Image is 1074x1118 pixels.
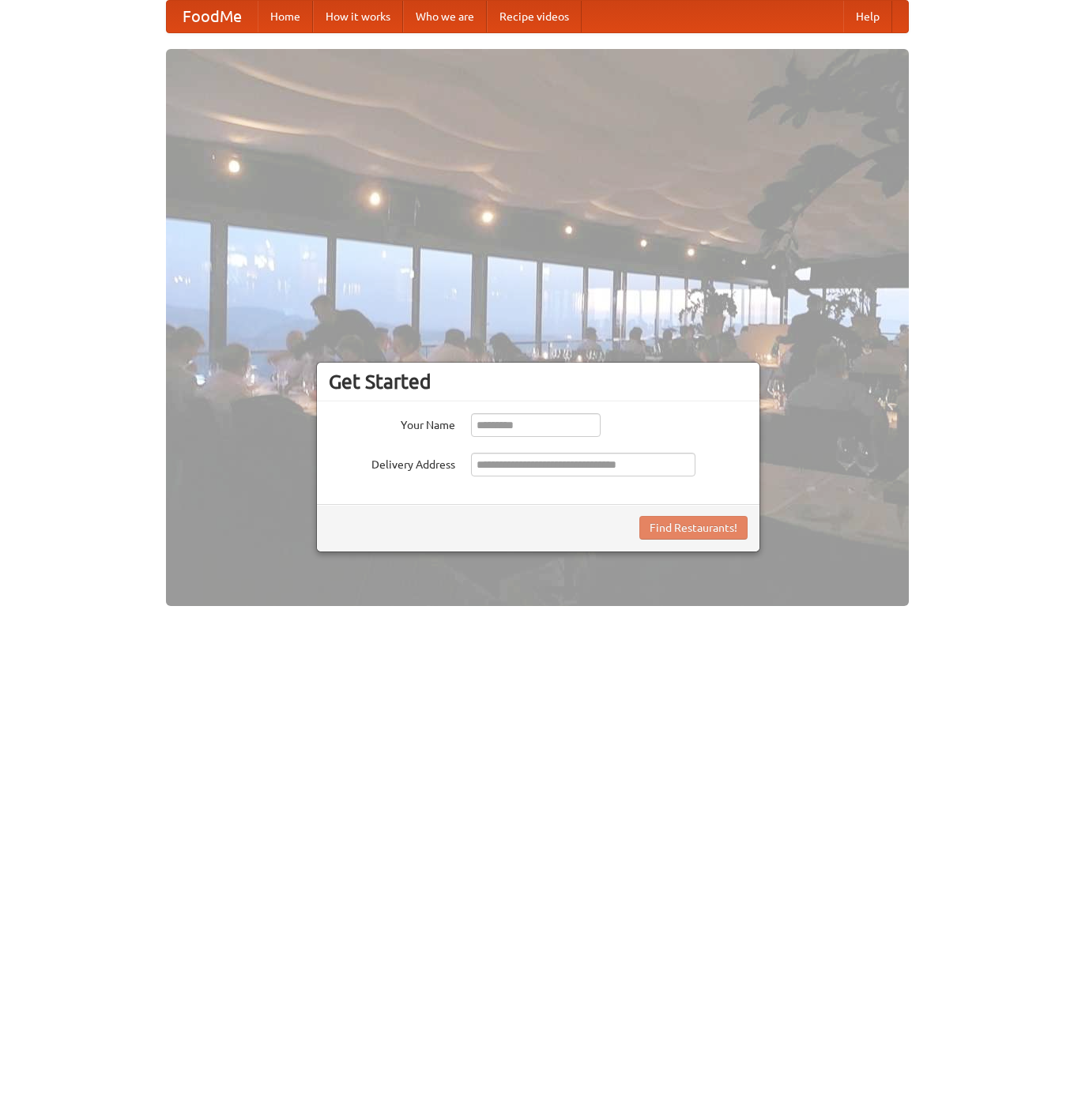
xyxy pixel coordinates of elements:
[487,1,582,32] a: Recipe videos
[329,413,455,433] label: Your Name
[167,1,258,32] a: FoodMe
[329,370,748,393] h3: Get Started
[313,1,403,32] a: How it works
[403,1,487,32] a: Who we are
[329,453,455,472] label: Delivery Address
[843,1,892,32] a: Help
[258,1,313,32] a: Home
[639,516,748,540] button: Find Restaurants!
